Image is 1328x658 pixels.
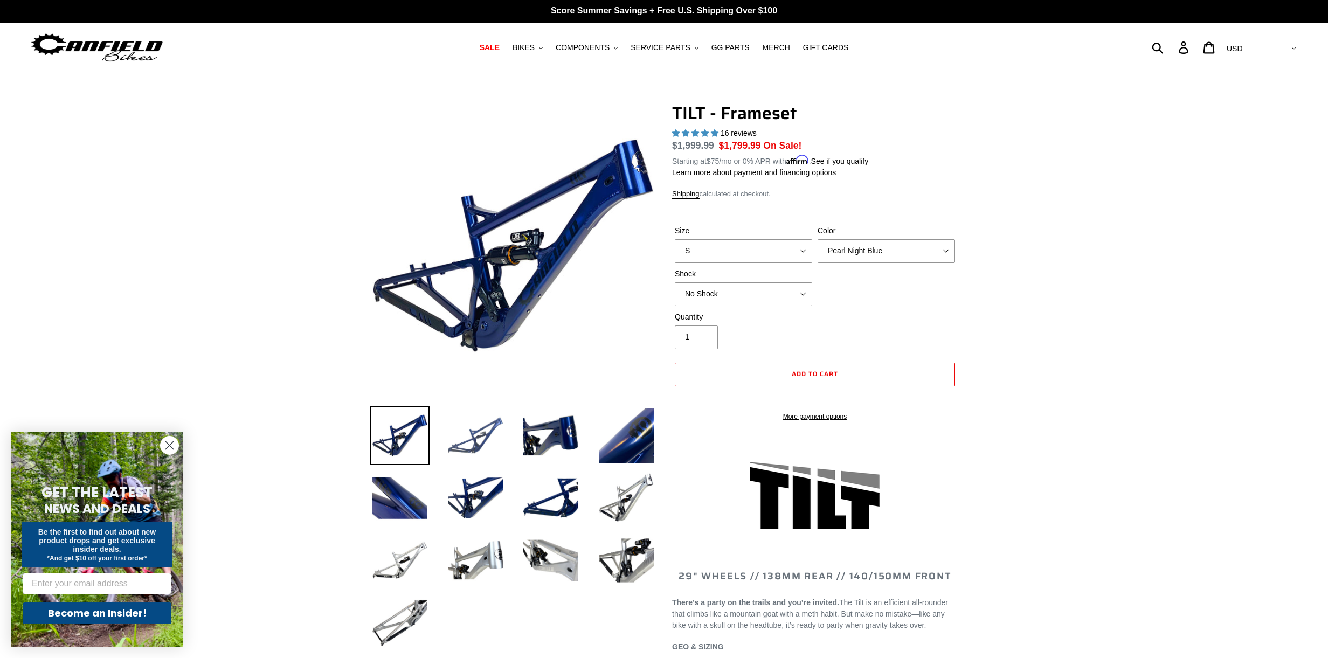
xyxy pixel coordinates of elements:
span: COMPONENTS [556,43,610,52]
img: Load image into Gallery viewer, TILT - Frameset [521,468,580,528]
span: GEO & SIZING [672,642,724,651]
span: *And get $10 off your first order* [47,555,147,562]
img: Load image into Gallery viewer, TILT - Frameset [370,531,430,590]
span: Be the first to find out about new product drops and get exclusive insider deals. [38,528,156,553]
button: SERVICE PARTS [625,40,703,55]
div: calculated at checkout. [672,189,958,199]
span: BIKES [513,43,535,52]
img: Load image into Gallery viewer, TILT - Frameset [446,406,505,465]
span: 29" WHEELS // 138mm REAR // 140/150mm FRONT [679,569,951,584]
a: GIFT CARDS [798,40,854,55]
button: BIKES [507,40,548,55]
a: See if you qualify - Learn more about Affirm Financing (opens in modal) [811,157,869,165]
span: GET THE LATEST [41,483,153,502]
button: COMPONENTS [550,40,623,55]
a: Shipping [672,190,700,199]
span: $1,799.99 [719,140,761,151]
button: Close dialog [160,436,179,455]
label: Size [675,225,812,237]
span: Add to cart [792,369,838,379]
img: Load image into Gallery viewer, TILT - Frameset [597,406,656,465]
input: Search [1158,36,1185,59]
span: SALE [480,43,500,52]
img: Canfield Bikes [30,31,164,65]
span: $75 [707,157,719,165]
label: Color [818,225,955,237]
span: SERVICE PARTS [631,43,690,52]
h1: TILT - Frameset [672,103,958,123]
label: Quantity [675,311,812,323]
span: NEWS AND DEALS [44,500,150,517]
img: Load image into Gallery viewer, TILT - Frameset [597,531,656,590]
a: Learn more about payment and financing options [672,168,836,177]
span: GIFT CARDS [803,43,849,52]
span: MERCH [763,43,790,52]
img: Load image into Gallery viewer, TILT - Frameset [370,468,430,528]
button: Become an Insider! [23,602,171,624]
label: Shock [675,268,812,280]
img: Load image into Gallery viewer, TILT - Frameset [521,531,580,590]
a: SALE [474,40,505,55]
a: GG PARTS [706,40,755,55]
span: On Sale! [763,138,801,153]
button: Add to cart [675,363,955,386]
s: $1,999.99 [672,140,714,151]
a: More payment options [675,412,955,421]
p: Starting at /mo or 0% APR with . [672,153,868,167]
b: There’s a party on the trails and you’re invited. [672,598,839,607]
img: Load image into Gallery viewer, TILT - Frameset [446,531,505,590]
span: GG PARTS [711,43,750,52]
img: Load image into Gallery viewer, TILT - Frameset [597,468,656,528]
input: Enter your email address [23,573,171,594]
span: The Tilt is an efficient all-rounder that climbs like a mountain goat with a meth habit. But make... [672,598,948,629]
img: Load image into Gallery viewer, TILT - Frameset [446,468,505,528]
img: Load image into Gallery viewer, TILT - Frameset [370,593,430,653]
span: Affirm [786,155,809,164]
span: 16 reviews [721,129,757,137]
img: Load image into Gallery viewer, TILT - Frameset [370,406,430,465]
a: MERCH [757,40,796,55]
img: Load image into Gallery viewer, TILT - Frameset [521,406,580,465]
span: 5.00 stars [672,129,721,137]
